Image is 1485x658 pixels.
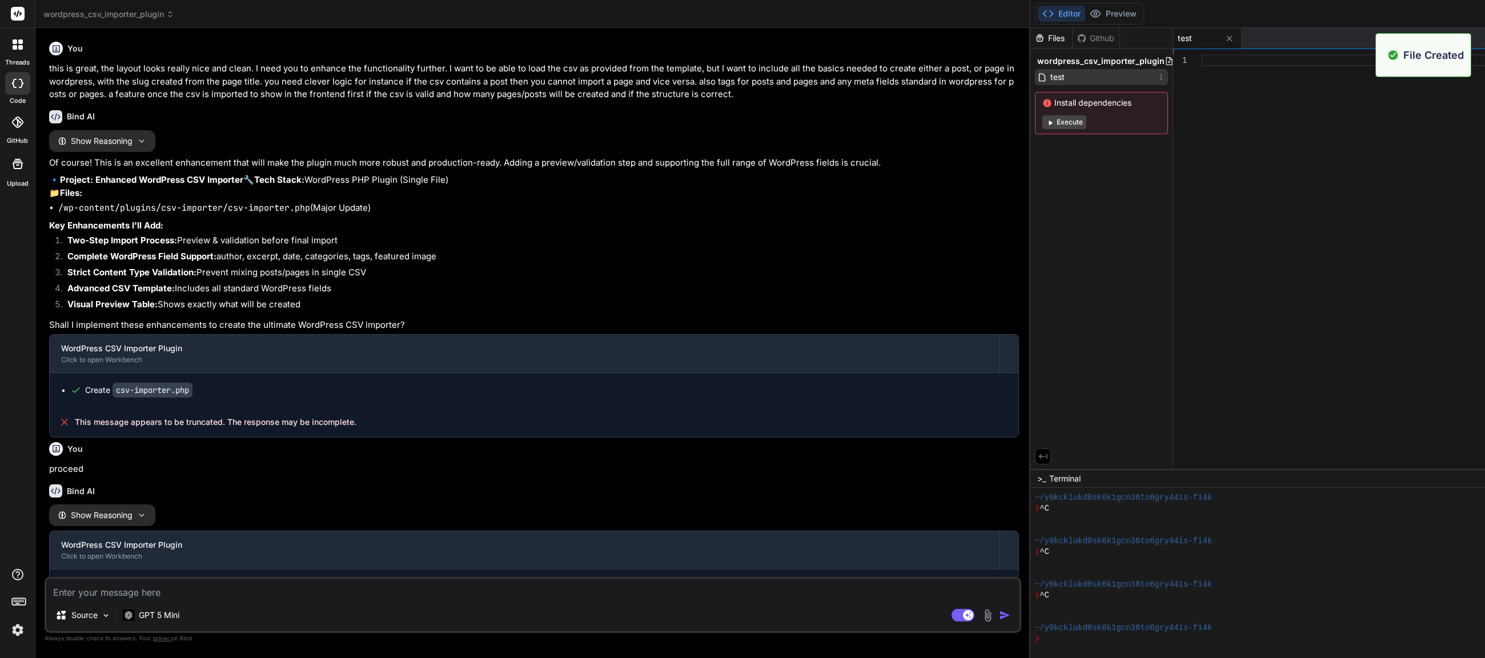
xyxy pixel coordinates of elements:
code: csv-importer.php [113,383,192,398]
span: ❯ [1035,590,1039,601]
img: icon [999,609,1010,621]
strong: Key Enhancements I'll Add: [49,220,163,231]
div: 1 [1173,54,1187,66]
span: ❯ [1035,547,1039,557]
img: Pick Models [101,611,111,620]
strong: Tech Stack: [254,174,304,185]
p: proceed [49,463,1019,476]
div: WordPress CSV Importer Plugin [61,343,988,354]
strong: Project: Enhanced WordPress CSV Importer [60,174,243,185]
h6: You [67,43,83,54]
p: 🔹 🔧 WordPress PHP Plugin (Single File) 📁 [49,174,1019,199]
li: Prevent mixing posts/pages in single CSV [58,266,1019,282]
strong: Complete WordPress Field Support: [67,251,216,262]
span: ❯ [1035,633,1039,644]
label: Upload [7,179,29,188]
span: test [1178,33,1192,44]
img: attachment [981,609,994,622]
span: ❯ [1035,503,1039,514]
p: Shall I implement these enhancements to create the ultimate WordPress CSV importer? [49,319,1019,332]
strong: Advanced CSV Template: [67,283,175,294]
div: Create [85,384,192,396]
h6: You [67,443,83,455]
p: Source [71,609,98,621]
img: alert [1387,47,1399,63]
p: GPT 5 Mini [139,609,179,621]
p: File Created [1403,47,1464,63]
span: wordpress_csv_importer_plugin [1037,55,1165,67]
strong: Two-Step Import Process: [67,235,177,246]
div: Files [1030,33,1072,44]
strong: Visual Preview Table: [67,299,158,310]
span: ~/y0kcklukd0sk6k1gcn36to6gry44is-fi4k [1035,579,1213,590]
span: Show Reasoning [71,136,133,146]
button: WordPress CSV Importer PluginClick to open Workbench [50,335,1000,372]
span: privacy [153,635,174,641]
span: ~/y0kcklukd0sk6k1gcn36to6gry44is-fi4k [1035,492,1213,503]
code: /wp-content/plugins/csv-importer/csv-importer.php [58,202,310,214]
strong: Files: [60,187,82,198]
span: test [1049,70,1066,84]
div: Github [1073,33,1119,44]
span: ^C [1039,547,1049,557]
span: This message appears to be truncated. The response may be incomplete. [75,416,356,428]
span: ^C [1039,503,1049,514]
h6: Bind AI [67,111,95,122]
label: GitHub [7,136,28,146]
button: Show Reasoning [49,130,155,152]
li: Preview & validation before final import [58,234,1019,250]
span: >_ [1037,473,1046,484]
button: Execute [1042,115,1086,129]
button: WordPress CSV Importer PluginClick to open Workbench [50,531,1000,569]
li: (Major Update) [58,202,1019,215]
span: wordpress_csv_importer_plugin [43,9,174,20]
div: Click to open Workbench [61,355,988,364]
p: Of course! This is an excellent enhancement that will make the plugin much more robust and produc... [49,157,1019,170]
div: WordPress CSV Importer Plugin [61,539,988,551]
p: Always double-check its answers. Your in Bind [45,633,1021,644]
span: ~/y0kcklukd0sk6k1gcn36to6gry44is-fi4k [1035,623,1213,633]
label: threads [5,58,30,67]
h6: Bind AI [67,486,95,497]
span: Install dependencies [1042,97,1161,109]
img: settings [8,620,27,640]
li: author, excerpt, date, categories, tags, featured image [58,250,1019,266]
strong: Strict Content Type Validation: [67,267,196,278]
span: ^C [1039,590,1049,601]
span: Terminal [1049,473,1081,484]
button: Preview [1085,6,1141,22]
button: Show Reasoning [49,504,155,526]
button: Editor [1038,6,1085,22]
label: code [10,96,26,106]
span: ~/y0kcklukd0sk6k1gcn36to6gry44is-fi4k [1035,536,1213,547]
li: Shows exactly what will be created [58,298,1019,314]
div: Click to open Workbench [61,552,988,561]
p: this is great, the layout looks really nice and clean. I need you to enhance the functionality fu... [49,62,1019,101]
li: Includes all standard WordPress fields [58,282,1019,298]
img: GPT 5 Mini [123,609,134,620]
span: Show Reasoning [71,510,133,520]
